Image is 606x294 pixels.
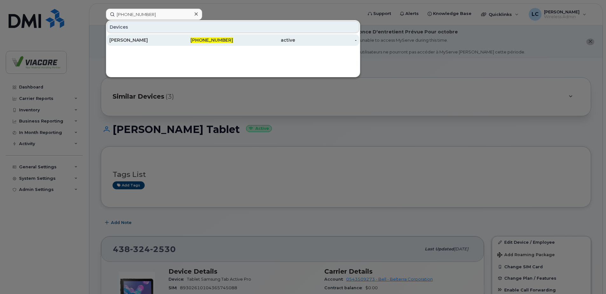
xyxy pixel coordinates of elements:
div: - [295,37,357,43]
a: [PERSON_NAME][PHONE_NUMBER]active- [107,34,359,46]
div: active [233,37,295,43]
div: Devices [107,21,359,33]
span: [PHONE_NUMBER] [190,37,233,43]
div: [PERSON_NAME] [109,37,171,43]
